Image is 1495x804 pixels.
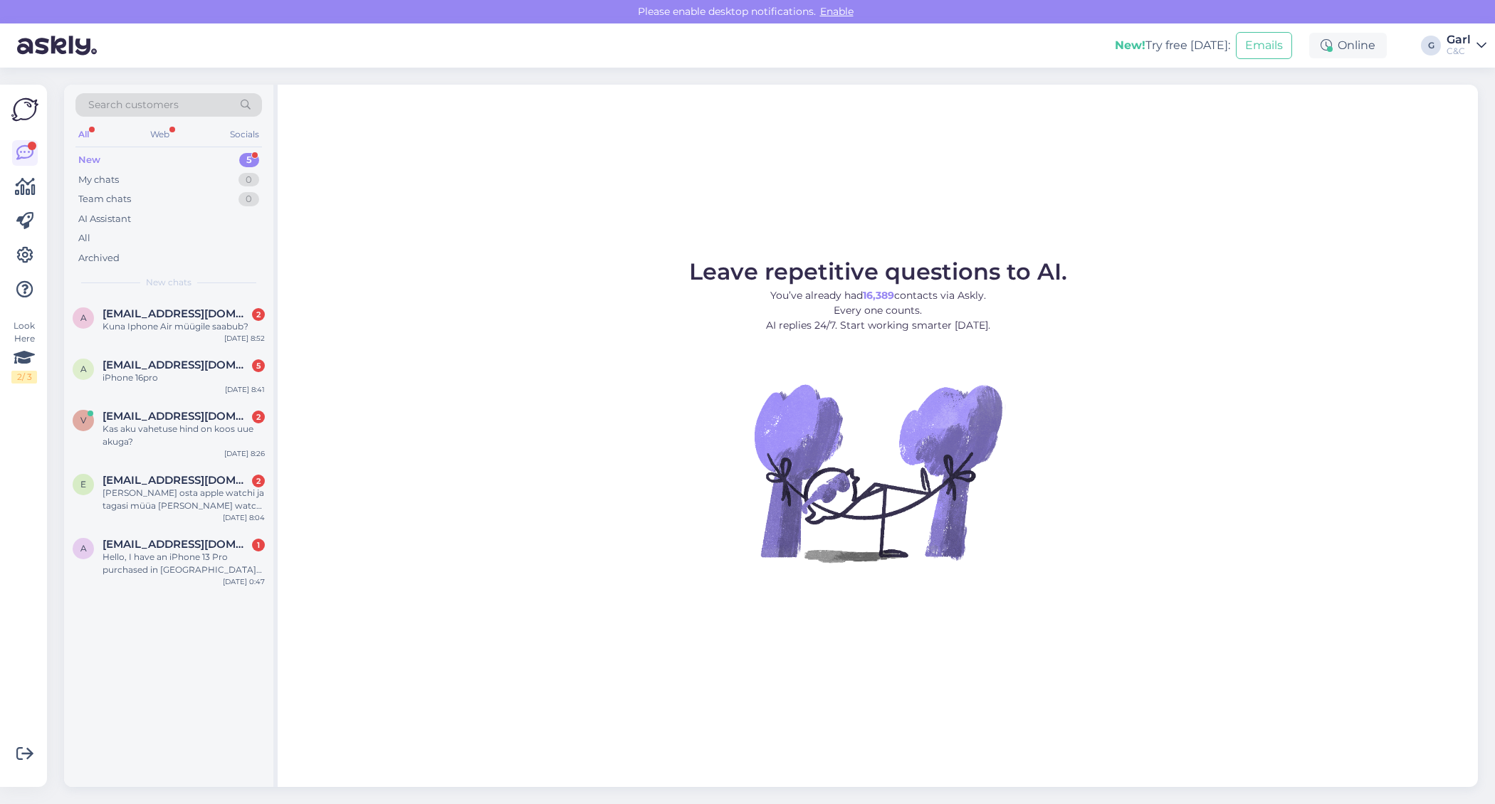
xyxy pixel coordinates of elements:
[147,125,172,144] div: Web
[1236,32,1292,59] button: Emails
[103,371,265,384] div: iPhone 16pro
[238,173,259,187] div: 0
[252,411,265,423] div: 2
[1115,38,1145,52] b: New!
[78,212,131,226] div: AI Assistant
[223,576,265,587] div: [DATE] 0:47
[1447,34,1471,46] div: Garl
[1447,34,1486,57] a: GarlC&C
[78,173,119,187] div: My chats
[88,97,179,112] span: Search customers
[252,475,265,487] div: 2
[1447,46,1471,57] div: C&C
[103,474,251,487] span: evelinv@gmail.com
[227,125,262,144] div: Socials
[225,384,265,395] div: [DATE] 8:41
[224,333,265,344] div: [DATE] 8:52
[11,319,37,384] div: Look Here
[103,410,251,423] span: Vadim.agurejev@icloud.com
[80,479,86,490] span: e
[816,5,858,18] span: Enable
[78,153,100,167] div: New
[80,364,87,374] span: a
[80,312,87,323] span: A
[80,543,87,554] span: a
[103,487,265,512] div: [PERSON_NAME] osta apple watchi ja tagasi müüa [PERSON_NAME] watch. Aga ostu sooritades ei näinud...
[146,276,192,289] span: New chats
[80,415,86,425] span: V
[223,512,265,523] div: [DATE] 8:04
[78,192,131,206] div: Team chats
[75,125,92,144] div: All
[78,251,120,265] div: Archived
[11,371,37,384] div: 2 / 3
[1115,37,1230,54] div: Try free [DATE]:
[750,344,1006,601] img: No Chat active
[252,308,265,321] div: 2
[224,448,265,459] div: [DATE] 8:26
[1309,33,1387,58] div: Online
[239,153,259,167] div: 5
[238,192,259,206] div: 0
[252,539,265,551] div: 1
[1421,36,1441,55] div: G
[11,96,38,123] img: Askly Logo
[78,231,90,245] div: All
[103,551,265,576] div: Hello, I have an iPhone 13 Pro purchased in [GEOGRAPHIC_DATA] with AppleCare+. Current issues: - ...
[103,538,251,551] span: arseny1806aruaru@gmail.com
[103,307,251,320] span: A.puuste@gmail.com
[863,289,894,302] b: 16,389
[689,258,1067,285] span: Leave repetitive questions to AI.
[252,359,265,372] div: 5
[689,288,1067,333] p: You’ve already had contacts via Askly. Every one counts. AI replies 24/7. Start working smarter [...
[103,320,265,333] div: Kuna Iphone Air müügile saabub?
[103,423,265,448] div: Kas aku vahetuse hind on koos uue akuga?
[103,359,251,371] span: argo@markeer.ee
